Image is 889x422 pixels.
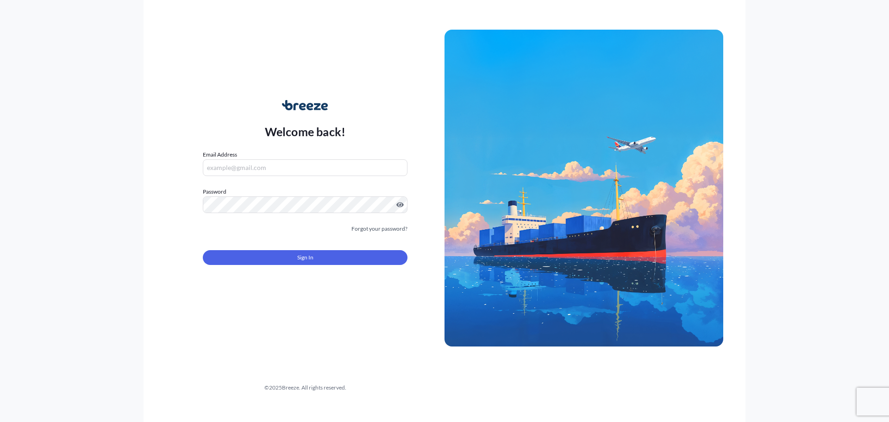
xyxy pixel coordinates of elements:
label: Email Address [203,150,237,159]
a: Forgot your password? [351,224,407,233]
button: Show password [396,201,404,208]
div: © 2025 Breeze. All rights reserved. [166,383,444,392]
label: Password [203,187,407,196]
button: Sign In [203,250,407,265]
span: Sign In [297,253,313,262]
p: Welcome back! [265,124,346,139]
img: Ship illustration [444,30,723,346]
input: example@gmail.com [203,159,407,176]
